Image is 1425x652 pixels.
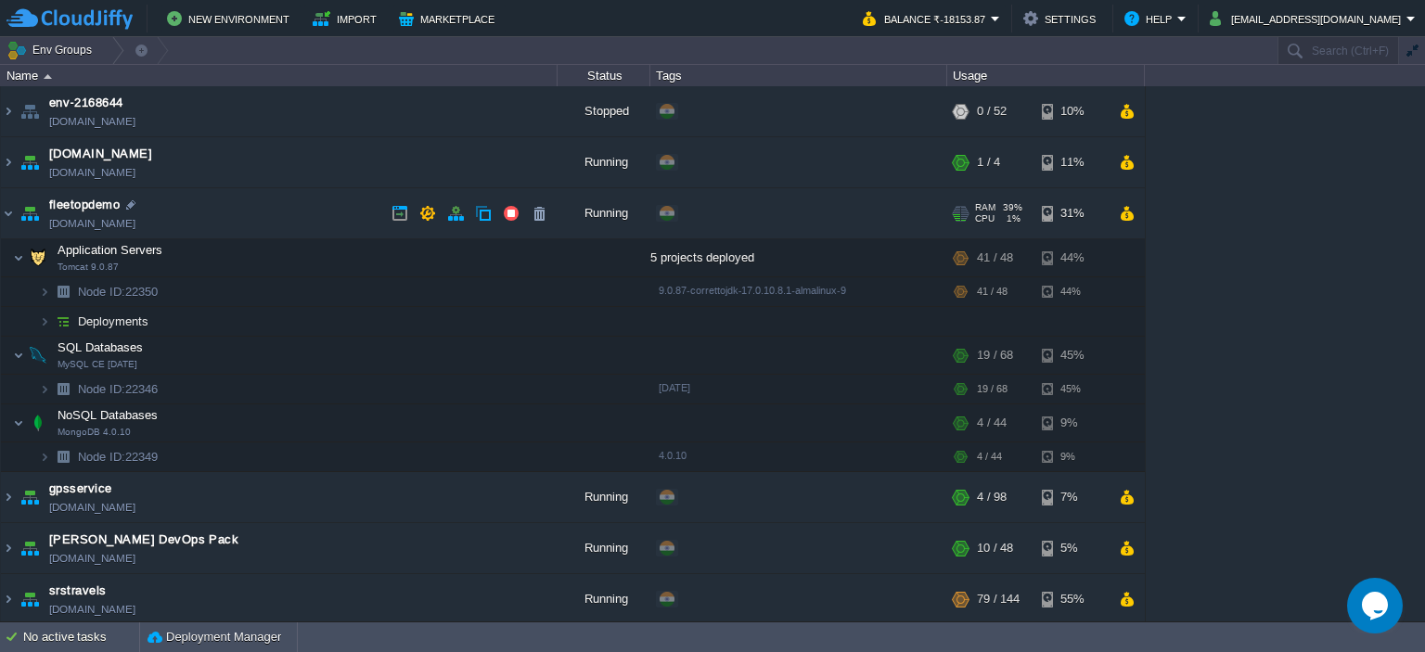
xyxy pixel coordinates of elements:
img: AMDAwAAAACH5BAEAAAAALAAAAAABAAEAAAICRAEAOw== [50,307,76,336]
div: 4 / 44 [977,404,1007,441]
img: AMDAwAAAACH5BAEAAAAALAAAAAABAAEAAAICRAEAOw== [13,404,24,441]
img: AMDAwAAAACH5BAEAAAAALAAAAAABAAEAAAICRAEAOw== [25,337,51,374]
span: 1% [1002,213,1021,224]
div: 79 / 144 [977,574,1020,624]
img: AMDAwAAAACH5BAEAAAAALAAAAAABAAEAAAICRAEAOw== [17,523,43,573]
img: AMDAwAAAACH5BAEAAAAALAAAAAABAAEAAAICRAEAOw== [1,472,16,522]
button: Balance ₹-18153.87 [863,7,991,30]
a: [DOMAIN_NAME] [49,549,135,568]
div: 9% [1042,404,1102,441]
img: AMDAwAAAACH5BAEAAAAALAAAAAABAAEAAAICRAEAOw== [50,277,76,306]
button: Import [313,7,382,30]
a: gpsservice [49,479,112,498]
span: CPU [975,213,995,224]
img: AMDAwAAAACH5BAEAAAAALAAAAAABAAEAAAICRAEAOw== [17,86,43,136]
div: 4 / 98 [977,472,1007,522]
div: Tags [651,65,946,86]
div: Running [558,137,650,187]
img: AMDAwAAAACH5BAEAAAAALAAAAAABAAEAAAICRAEAOw== [25,239,51,276]
span: 4.0.10 [659,450,687,461]
div: 1 / 4 [977,137,1000,187]
div: 41 / 48 [977,239,1013,276]
div: Running [558,574,650,624]
iframe: chat widget [1347,578,1406,633]
a: Application ServersTomcat 9.0.87 [56,243,165,257]
a: [DOMAIN_NAME] [49,163,135,182]
img: AMDAwAAAACH5BAEAAAAALAAAAAABAAEAAAICRAEAOw== [13,337,24,374]
a: [DOMAIN_NAME] [49,145,152,163]
div: Usage [948,65,1144,86]
span: Node ID: [78,285,125,299]
img: CloudJiffy [6,7,133,31]
button: Deployment Manager [148,628,281,646]
div: 44% [1042,277,1102,306]
div: 0 / 52 [977,86,1007,136]
img: AMDAwAAAACH5BAEAAAAALAAAAAABAAEAAAICRAEAOw== [39,277,50,306]
span: Node ID: [78,450,125,464]
div: 44% [1042,239,1102,276]
img: AMDAwAAAACH5BAEAAAAALAAAAAABAAEAAAICRAEAOw== [1,523,16,573]
a: [PERSON_NAME] DevOps Pack [49,531,238,549]
span: 39% [1003,202,1022,213]
div: 45% [1042,337,1102,374]
div: Status [558,65,649,86]
a: Deployments [76,313,151,329]
div: 45% [1042,375,1102,403]
div: 55% [1042,574,1102,624]
span: MySQL CE [DATE] [58,359,137,370]
a: env-2168644 [49,94,123,112]
a: [DOMAIN_NAME] [49,600,135,619]
img: AMDAwAAAACH5BAEAAAAALAAAAAABAAEAAAICRAEAOw== [39,307,50,336]
img: AMDAwAAAACH5BAEAAAAALAAAAAABAAEAAAICRAEAOw== [17,574,43,624]
a: NoSQL DatabasesMongoDB 4.0.10 [56,408,160,422]
div: 10% [1042,86,1102,136]
img: AMDAwAAAACH5BAEAAAAALAAAAAABAAEAAAICRAEAOw== [1,86,16,136]
div: 41 / 48 [977,277,1008,306]
div: 5 projects deployed [650,239,947,276]
div: Running [558,523,650,573]
a: Node ID:22346 [76,381,160,397]
div: 19 / 68 [977,337,1013,374]
div: 10 / 48 [977,523,1013,573]
button: New Environment [167,7,295,30]
div: 9% [1042,442,1102,471]
span: 22349 [76,449,160,465]
span: MongoDB 4.0.10 [58,427,131,438]
span: 9.0.87-correttojdk-17.0.10.8.1-almalinux-9 [659,285,846,296]
img: AMDAwAAAACH5BAEAAAAALAAAAAABAAEAAAICRAEAOw== [17,472,43,522]
img: AMDAwAAAACH5BAEAAAAALAAAAAABAAEAAAICRAEAOw== [1,188,16,238]
a: Node ID:22349 [76,449,160,465]
div: Running [558,188,650,238]
img: AMDAwAAAACH5BAEAAAAALAAAAAABAAEAAAICRAEAOw== [13,239,24,276]
a: [DOMAIN_NAME] [49,214,135,233]
a: Node ID:22350 [76,284,160,300]
div: 4 / 44 [977,442,1002,471]
a: fleetopdemo [49,196,120,214]
img: AMDAwAAAACH5BAEAAAAALAAAAAABAAEAAAICRAEAOw== [39,442,50,471]
img: AMDAwAAAACH5BAEAAAAALAAAAAABAAEAAAICRAEAOw== [44,74,52,79]
button: [EMAIL_ADDRESS][DOMAIN_NAME] [1210,7,1406,30]
span: Application Servers [56,242,165,258]
div: 5% [1042,523,1102,573]
img: AMDAwAAAACH5BAEAAAAALAAAAAABAAEAAAICRAEAOw== [1,574,16,624]
span: Node ID: [78,382,125,396]
a: srstravels [49,582,107,600]
div: 11% [1042,137,1102,187]
button: Help [1124,7,1177,30]
img: AMDAwAAAACH5BAEAAAAALAAAAAABAAEAAAICRAEAOw== [17,188,43,238]
span: 22350 [76,284,160,300]
button: Settings [1023,7,1101,30]
span: SQL Databases [56,339,146,355]
a: [DOMAIN_NAME] [49,112,135,131]
span: [DATE] [659,382,690,393]
img: AMDAwAAAACH5BAEAAAAALAAAAAABAAEAAAICRAEAOw== [50,375,76,403]
div: Stopped [558,86,650,136]
div: 7% [1042,472,1102,522]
